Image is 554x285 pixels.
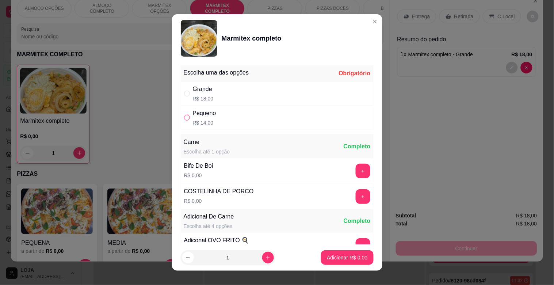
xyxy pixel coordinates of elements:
[344,217,371,225] div: Completo
[184,236,249,245] div: Adiconal OVO FRITO 🍳
[222,33,282,43] div: Marmitex completo
[356,164,370,178] button: add
[184,161,213,170] div: Bife De Boi
[184,68,249,77] div: Escolha uma das opções
[193,109,216,118] div: Pequeno
[193,85,214,94] div: Grande
[184,148,230,155] div: Escolha até 1 opção
[193,95,214,102] p: R$ 18,00
[356,189,370,204] button: add
[182,252,194,263] button: decrease-product-quantity
[184,197,254,205] p: R$ 0,00
[369,16,381,27] button: Close
[184,223,234,230] div: Escolha até 4 opções
[193,119,216,126] p: R$ 14,00
[339,69,370,78] div: Obrigatório
[356,238,370,253] button: add
[262,252,274,263] button: increase-product-quantity
[327,254,367,261] p: Adicionar R$ 0,00
[184,187,254,196] div: COSTELINHA DE PORCO
[184,172,213,179] p: R$ 0,00
[184,212,234,221] div: Adicional De Carne
[321,250,373,265] button: Adicionar R$ 0,00
[344,142,371,151] div: Completo
[184,138,230,147] div: Carne
[181,20,217,57] img: product-image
